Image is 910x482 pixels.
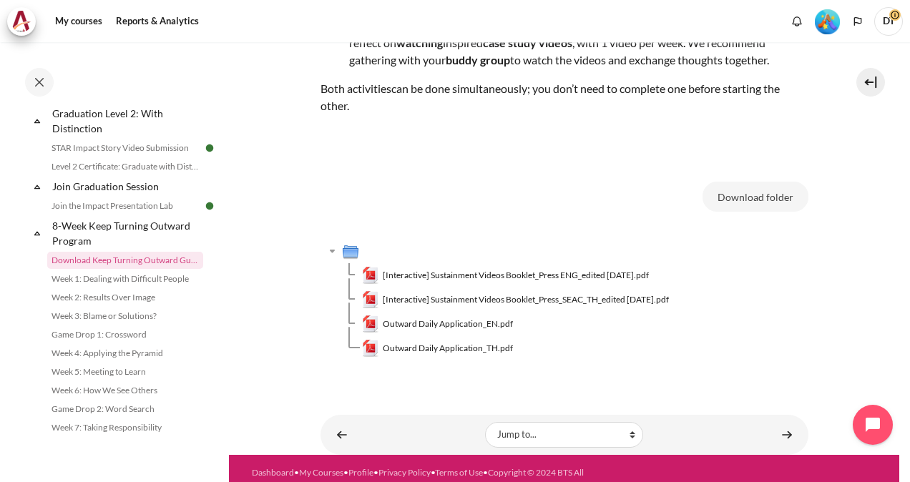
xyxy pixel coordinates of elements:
p: Both activities ; you don’t need to complete one before starting the other. [321,80,808,114]
a: [Interactive] Sustainment Videos Booklet_Press_SEAC_TH_edited July 2023.pdf[Interactive] Sustainm... [362,291,670,308]
a: ◄ Join the Impact Presentation Lab [328,420,356,448]
span: DT [874,7,903,36]
strong: buddy group [446,53,510,67]
a: Week 6: How We See Others [47,382,203,399]
a: Game Drop 1: Crossword [47,326,203,343]
a: Outward Daily Application_TH.pdfOutward Daily Application_TH.pdf [362,340,514,357]
a: Privacy Policy [378,467,431,478]
a: Level #5 [809,8,846,34]
img: Done [203,200,216,212]
a: Week 2: Results Over Image [47,289,203,306]
a: [Interactive] Sustainment Videos Booklet_Press ENG_edited July 2023.pdf[Interactive] Sustainment ... [362,267,650,284]
a: Terms of Use [435,467,483,478]
span: with 1 video per week [577,36,683,49]
a: Architeck Architeck [7,7,43,36]
div: Show notification window with no new notifications [786,11,808,32]
p: You will use the to reflect on inspired , e recommend gathering with your to watch the videos and... [349,17,808,69]
a: STAR Impact Story Video Submission [47,139,203,157]
span: . W [574,36,699,49]
img: Outward Daily Application_EN.pdf [362,315,379,333]
a: Dashboard [252,467,294,478]
a: Reports & Analytics [111,7,204,36]
a: User menu [874,7,903,36]
a: Week 5: Meeting to Learn [47,363,203,380]
span: Collapse [30,179,44,194]
a: Profile [348,467,373,478]
a: Week 4: Applying the Pyramid [47,345,203,362]
a: Level 2 Certificate: Graduate with Distinction [47,158,203,175]
span: Collapse [30,114,44,128]
a: Join the Impact Presentation Lab [47,197,203,215]
a: Outward Daily Application_EN.pdfOutward Daily Application_EN.pdf [362,315,514,333]
a: Week 8: Living Outward [47,438,203,455]
img: [Interactive] Sustainment Videos Booklet_Press_SEAC_TH_edited July 2023.pdf [362,291,379,308]
a: Week 7: Taking Responsibility [47,419,203,436]
span: Outward Daily Application_EN.pdf [383,318,513,330]
a: Download Keep Turning Outward Guide [47,252,203,269]
a: Game Drop 2: Word Search [47,400,203,418]
strong: watching [396,36,443,49]
a: Week 1: Dealing with Difficult People [47,270,203,287]
button: Languages [847,11,869,32]
a: My courses [50,7,107,36]
img: Level #5 [815,9,840,34]
a: My Courses [299,467,343,478]
img: Outward Daily Application_TH.pdf [362,340,379,357]
span: Collapse [30,226,44,240]
a: Week 3: Blame or Solutions? [47,308,203,325]
button: Download folder [703,182,808,212]
img: [Interactive] Sustainment Videos Booklet_Press ENG_edited July 2023.pdf [362,267,379,284]
a: Week 1: Dealing with Difficult People ► [773,420,801,448]
div: Level #5 [815,8,840,34]
span: can be done simultaneously [391,82,527,95]
img: Done [203,142,216,154]
span: Outward Daily Application_TH.pdf [383,342,513,355]
img: Architeck [11,11,31,32]
strong: case study videos [483,36,572,49]
a: Graduation Level 2: With Distinction [50,104,203,138]
a: Join Graduation Session [50,177,203,196]
span: [Interactive] Sustainment Videos Booklet_Press ENG_edited [DATE].pdf [383,269,649,282]
a: 8-Week Keep Turning Outward Program [50,216,203,250]
span: [Interactive] Sustainment Videos Booklet_Press_SEAC_TH_edited [DATE].pdf [383,293,669,306]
